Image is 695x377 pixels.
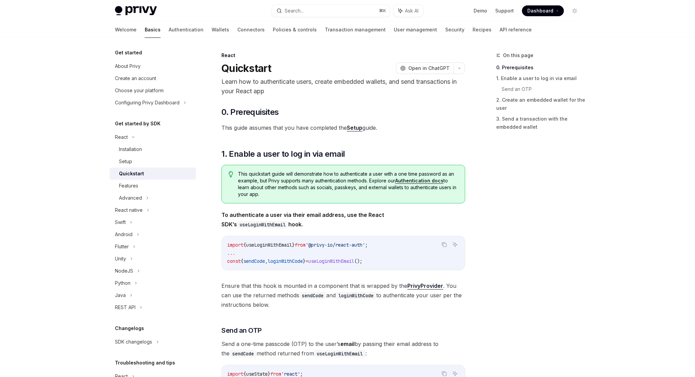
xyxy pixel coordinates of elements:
div: NodeJS [115,267,133,275]
div: Quickstart [119,170,144,178]
div: React [115,133,128,141]
span: ; [300,371,303,377]
a: Transaction management [325,22,386,38]
span: Ask AI [405,7,418,14]
span: loginWithCode [268,258,303,264]
button: Ask AI [393,5,423,17]
h1: Quickstart [221,62,271,74]
a: Quickstart [110,168,196,180]
a: Authentication docs [395,178,444,184]
code: useLoginWithEmail [314,350,365,357]
button: Ask AI [451,240,459,249]
a: About Privy [110,60,196,72]
strong: email [340,341,355,347]
span: This guide assumes that you have completed the guide. [221,123,465,132]
a: Send an OTP [502,84,585,95]
a: Features [110,180,196,192]
span: 1. Enable a user to log in via email [221,149,345,159]
span: 'react' [281,371,300,377]
a: Security [445,22,464,38]
span: import [227,371,243,377]
div: Android [115,230,133,238]
a: 0. Prerequisites [496,62,585,73]
a: Recipes [473,22,492,38]
a: 3. Send a transaction with the embedded wallet [496,114,585,132]
a: Welcome [115,22,137,38]
a: Authentication [169,22,203,38]
a: User management [394,22,437,38]
h5: Get started by SDK [115,120,161,128]
div: REST API [115,303,136,311]
span: This quickstart guide will demonstrate how to authenticate a user with a one time password as an ... [238,171,458,198]
h5: Get started [115,49,142,57]
div: Java [115,291,126,299]
span: const [227,258,241,264]
span: } [292,242,295,248]
div: Advanced [119,194,142,202]
span: ... [227,250,235,256]
span: { [243,371,246,377]
div: Flutter [115,243,129,251]
h5: Changelogs [115,324,144,332]
a: API reference [500,22,532,38]
span: , [265,258,268,264]
button: Search...⌘K [272,5,390,17]
p: Learn how to authenticate users, create embedded wallets, and send transactions in your React app [221,77,465,96]
button: Open in ChatGPT [396,62,454,74]
div: Python [115,279,130,287]
div: Choose your platform [115,86,164,95]
span: useLoginWithEmail [246,242,292,248]
span: Ensure that this hook is mounted in a component that is wrapped by the . You can use the returned... [221,281,465,309]
div: Create an account [115,74,156,82]
span: Open in ChatGPT [408,65,450,72]
div: Unity [115,255,126,263]
div: Swift [115,218,126,226]
h5: Troubleshooting and tips [115,359,175,367]
span: On this page [503,51,533,59]
a: Demo [474,7,487,14]
a: Installation [110,143,196,155]
span: Send a one-time passcode (OTP) to the user’s by passing their email address to the method returne... [221,339,465,358]
span: import [227,242,243,248]
span: useState [246,371,268,377]
span: } [303,258,306,264]
span: (); [354,258,362,264]
span: Send an OTP [221,326,262,335]
span: = [306,258,308,264]
a: Setup [347,124,362,131]
a: Support [495,7,514,14]
img: light logo [115,6,157,16]
a: Basics [145,22,161,38]
code: loginWithCode [336,292,376,299]
span: useLoginWithEmail [308,258,354,264]
span: sendCode [243,258,265,264]
code: useLoginWithEmail [237,221,288,228]
a: 2. Create an embedded wallet for the user [496,95,585,114]
strong: To authenticate a user via their email address, use the React SDK’s hook. [221,211,384,228]
button: Toggle dark mode [569,5,580,16]
div: Search... [285,7,304,15]
span: ⌘ K [379,8,386,14]
span: { [243,242,246,248]
a: Dashboard [522,5,564,16]
div: About Privy [115,62,141,70]
div: React [221,52,465,59]
a: Create an account [110,72,196,84]
svg: Tip [229,171,233,177]
span: { [241,258,243,264]
span: } [268,371,270,377]
a: Setup [110,155,196,168]
div: Features [119,182,138,190]
a: 1. Enable a user to log in via email [496,73,585,84]
span: Dashboard [527,7,553,14]
span: 0. Prerequisites [221,107,279,118]
span: '@privy-io/react-auth' [306,242,365,248]
a: Wallets [212,22,229,38]
div: React native [115,206,143,214]
span: from [270,371,281,377]
a: Choose your platform [110,84,196,97]
code: sendCode [230,350,257,357]
code: sendCode [299,292,326,299]
a: Connectors [237,22,265,38]
div: SDK changelogs [115,338,152,346]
